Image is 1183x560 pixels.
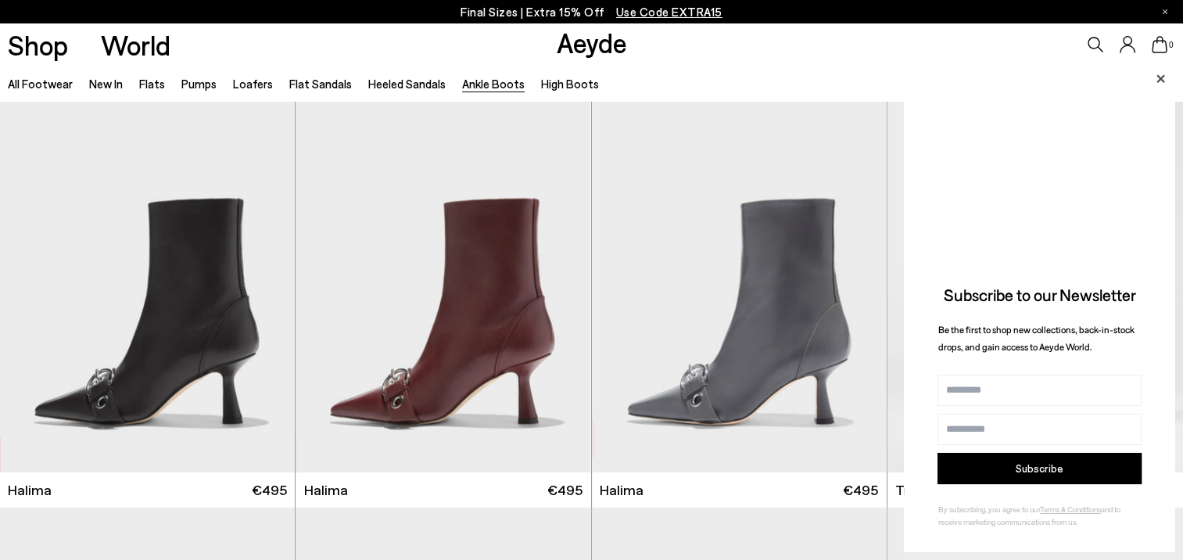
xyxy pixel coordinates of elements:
[547,480,583,500] span: €495
[295,101,590,472] img: Halima Eyelet Pointed Boots
[895,480,920,500] span: Trixi
[252,480,287,500] span: €495
[887,101,1183,472] img: Trixi Lace-Up Boots
[938,324,1135,353] span: Be the first to shop new collections, back-in-stock drops, and gain access to Aeyde World.
[296,101,590,472] div: 1 / 6
[289,77,352,91] a: Flat Sandals
[296,101,590,472] img: Halima Eyelet Pointed Boots
[592,101,887,472] img: Halima Eyelet Pointed Boots
[1040,504,1101,514] a: Terms & Conditions
[304,480,348,500] span: Halima
[461,2,722,22] p: Final Sizes | Extra 15% Off
[904,64,1175,260] img: ca3f721fb6ff708a270709c41d776025.jpg
[101,31,170,59] a: World
[556,26,626,59] a: Aeyde
[8,480,52,500] span: Halima
[592,101,887,472] a: 6 / 6 1 / 6 2 / 6 3 / 6 4 / 6 5 / 6 6 / 6 1 / 6 Next slide Previous slide
[592,101,887,472] div: 1 / 6
[296,472,590,508] a: Halima €495
[8,77,73,91] a: All Footwear
[540,77,598,91] a: High Boots
[938,504,1040,514] span: By subscribing, you agree to our
[1152,36,1167,53] a: 0
[89,77,123,91] a: New In
[600,480,643,500] span: Halima
[462,77,525,91] a: Ankle Boots
[296,101,590,472] a: 6 / 6 1 / 6 2 / 6 3 / 6 4 / 6 5 / 6 6 / 6 1 / 6 Next slide Previous slide
[887,101,1181,472] div: 2 / 6
[616,5,722,19] span: Navigate to /collections/ss25-final-sizes
[1167,41,1175,49] span: 0
[8,31,68,59] a: Shop
[887,472,1183,508] a: Trixi €495
[592,472,887,508] a: Halima €495
[368,77,446,91] a: Heeled Sandals
[590,101,885,472] img: Halima Eyelet Pointed Boots
[937,453,1142,484] button: Subscribe
[843,480,878,500] span: €495
[590,101,885,472] div: 2 / 6
[139,77,165,91] a: Flats
[181,77,217,91] a: Pumps
[295,101,590,472] div: 2 / 6
[887,101,1181,472] img: Halima Eyelet Pointed Boots
[233,77,273,91] a: Loafers
[944,285,1136,304] span: Subscribe to our Newsletter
